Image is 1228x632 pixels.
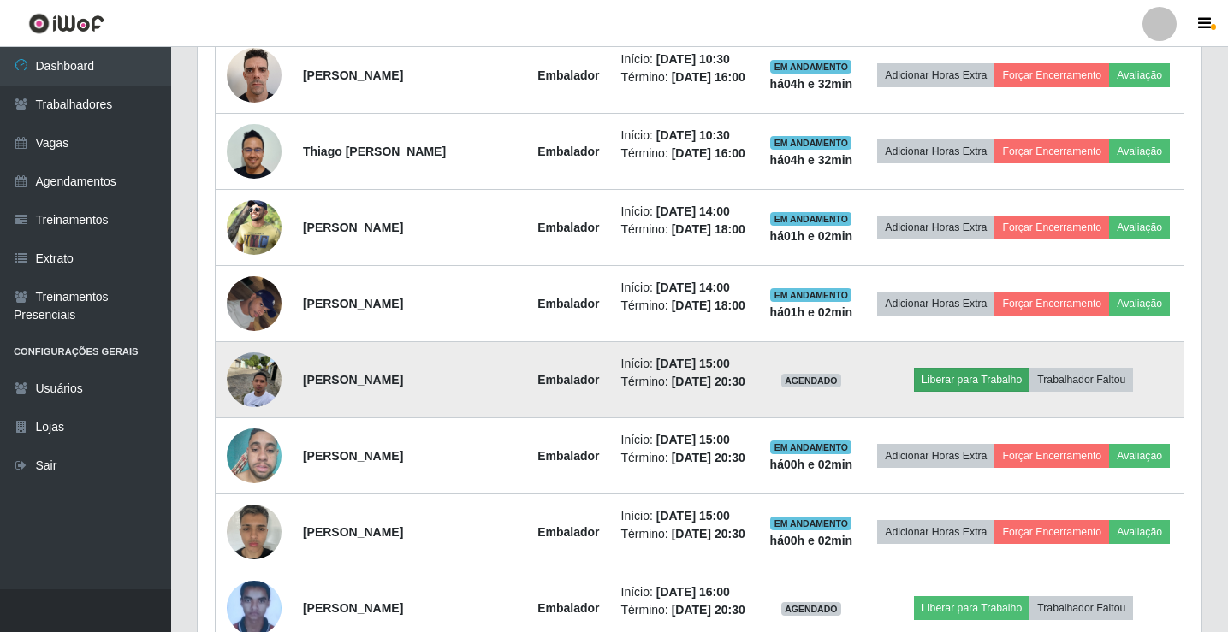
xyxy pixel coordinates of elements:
[537,221,599,234] strong: Embalador
[877,139,994,163] button: Adicionar Horas Extra
[672,222,745,236] time: [DATE] 18:00
[770,77,853,91] strong: há 04 h e 32 min
[303,68,403,82] strong: [PERSON_NAME]
[537,525,599,539] strong: Embalador
[770,60,851,74] span: EM ANDAMENTO
[303,373,403,387] strong: [PERSON_NAME]
[672,70,745,84] time: [DATE] 16:00
[1109,292,1170,316] button: Avaliação
[303,221,403,234] strong: [PERSON_NAME]
[621,507,749,525] li: Início:
[770,534,853,547] strong: há 00 h e 02 min
[672,603,745,617] time: [DATE] 20:30
[656,281,730,294] time: [DATE] 14:00
[28,13,104,34] img: CoreUI Logo
[770,517,851,530] span: EM ANDAMENTO
[227,186,282,269] img: 1744561065264.jpeg
[656,357,730,370] time: [DATE] 15:00
[1109,444,1170,468] button: Avaliação
[621,279,749,297] li: Início:
[672,298,745,312] time: [DATE] 18:00
[994,444,1109,468] button: Forçar Encerramento
[770,458,853,471] strong: há 00 h e 02 min
[656,128,730,142] time: [DATE] 10:30
[672,146,745,160] time: [DATE] 16:00
[877,63,994,87] button: Adicionar Horas Extra
[1109,63,1170,87] button: Avaliação
[1029,368,1133,392] button: Trabalhador Faltou
[770,136,851,150] span: EM ANDAMENTO
[994,292,1109,316] button: Forçar Encerramento
[770,305,853,319] strong: há 01 h e 02 min
[770,212,851,226] span: EM ANDAMENTO
[1029,596,1133,620] button: Trabalhador Faltou
[621,203,749,221] li: Início:
[770,288,851,302] span: EM ANDAMENTO
[537,449,599,463] strong: Embalador
[994,520,1109,544] button: Forçar Encerramento
[227,38,282,111] img: 1754059666025.jpeg
[1109,139,1170,163] button: Avaliação
[621,583,749,601] li: Início:
[994,216,1109,239] button: Forçar Encerramento
[621,127,749,145] li: Início:
[656,204,730,218] time: [DATE] 14:00
[303,297,403,310] strong: [PERSON_NAME]
[621,601,749,619] li: Término:
[303,449,403,463] strong: [PERSON_NAME]
[537,601,599,615] strong: Embalador
[877,216,994,239] button: Adicionar Horas Extra
[877,444,994,468] button: Adicionar Horas Extra
[621,68,749,86] li: Término:
[877,292,994,316] button: Adicionar Horas Extra
[770,440,851,454] span: EM ANDAMENTO
[781,602,841,616] span: AGENDADO
[621,431,749,449] li: Início:
[621,145,749,162] li: Término:
[621,449,749,467] li: Término:
[537,373,599,387] strong: Embalador
[537,297,599,310] strong: Embalador
[656,52,730,66] time: [DATE] 10:30
[621,50,749,68] li: Início:
[227,420,282,493] img: 1748551724527.jpeg
[672,451,745,464] time: [DATE] 20:30
[994,139,1109,163] button: Forçar Encerramento
[303,525,403,539] strong: [PERSON_NAME]
[227,124,282,179] img: 1756896363934.jpeg
[227,343,282,416] img: 1731477624164.jpeg
[656,509,730,523] time: [DATE] 15:00
[621,221,749,239] li: Término:
[621,525,749,543] li: Término:
[770,229,853,243] strong: há 01 h e 02 min
[672,375,745,388] time: [DATE] 20:30
[227,495,282,568] img: 1753187317343.jpeg
[1109,216,1170,239] button: Avaliação
[621,355,749,373] li: Início:
[227,267,282,340] img: 1754491826586.jpeg
[537,145,599,158] strong: Embalador
[994,63,1109,87] button: Forçar Encerramento
[656,433,730,446] time: [DATE] 15:00
[914,368,1029,392] button: Liberar para Trabalho
[781,374,841,387] span: AGENDADO
[303,601,403,615] strong: [PERSON_NAME]
[303,145,446,158] strong: Thiago [PERSON_NAME]
[621,373,749,391] li: Término:
[914,596,1029,620] button: Liberar para Trabalho
[672,527,745,540] time: [DATE] 20:30
[877,520,994,544] button: Adicionar Horas Extra
[656,585,730,599] time: [DATE] 16:00
[621,297,749,315] li: Término:
[770,153,853,167] strong: há 04 h e 32 min
[1109,520,1170,544] button: Avaliação
[537,68,599,82] strong: Embalador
